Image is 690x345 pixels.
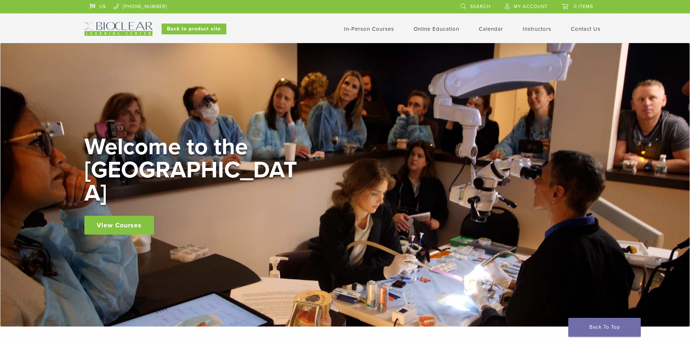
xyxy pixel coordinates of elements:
[84,135,302,205] h2: Welcome to the [GEOGRAPHIC_DATA]
[414,26,459,32] a: Online Education
[571,26,601,32] a: Contact Us
[470,4,490,9] span: Search
[514,4,548,9] span: My Account
[162,24,226,34] a: Back to product site
[344,26,394,32] a: In-Person Courses
[523,26,551,32] a: Instructors
[84,216,154,235] a: View Courses
[574,4,593,9] span: 0 items
[479,26,503,32] a: Calendar
[84,22,152,36] img: Bioclear
[568,318,641,337] a: Back To Top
